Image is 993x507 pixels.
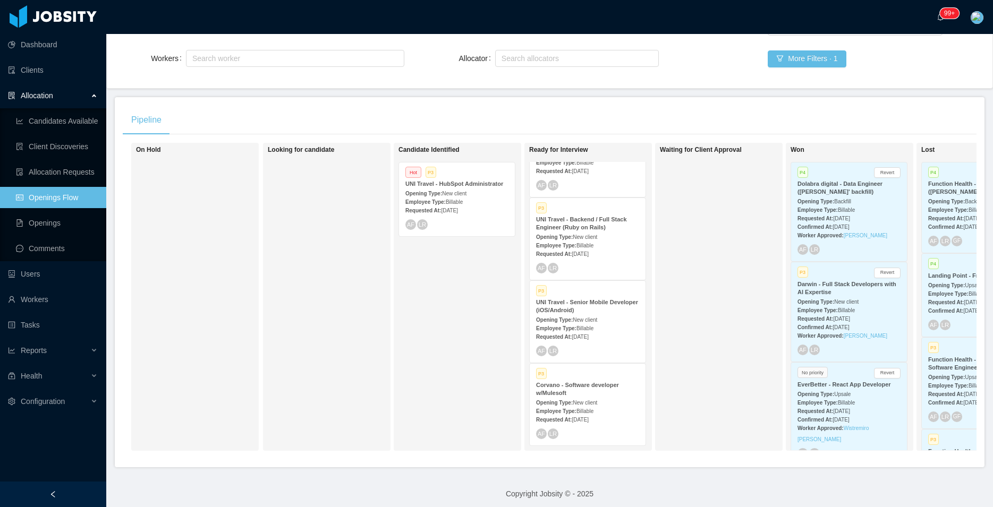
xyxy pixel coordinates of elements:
[536,299,638,313] strong: UNI Travel - Senior Mobile Developer (iOS/Android)
[16,212,98,234] a: icon: file-textOpenings
[940,8,959,19] sup: 1047
[971,11,983,24] img: 652c1980-6723-11eb-a63f-bd2498db2a24_65fc71909918b.png
[797,417,833,423] strong: Confirmed At:
[834,199,851,204] span: Backfill
[660,146,809,154] h1: Waiting for Client Approval
[834,299,859,305] span: New client
[797,199,834,204] strong: Opening Type:
[797,425,844,431] strong: Worker Approved:
[928,391,964,397] strong: Requested At:
[405,167,421,178] span: Hot
[536,400,573,406] strong: Opening Type:
[844,233,887,238] a: [PERSON_NAME]
[833,408,850,414] span: [DATE]
[964,299,980,305] span: [DATE]
[572,251,588,257] span: [DATE]
[16,136,98,157] a: icon: file-searchClient Discoveries
[928,374,965,380] strong: Opening Type:
[21,372,42,380] span: Health
[441,208,457,213] span: [DATE]
[536,382,619,396] strong: Corvano - Software developer w/Mulesoft
[549,264,557,271] span: LR
[928,167,939,178] span: P4
[838,307,855,313] span: Billable
[8,34,98,55] a: icon: pie-chartDashboard
[937,13,944,21] i: icon: bell
[928,342,939,353] span: P3
[797,391,834,397] strong: Opening Type:
[811,246,819,253] span: LR
[398,146,547,154] h1: Candidate Identified
[419,221,427,228] span: LR
[797,281,896,295] strong: Darwin - Full Stack Developers with AI Expertise
[797,299,834,305] strong: Opening Type:
[536,251,572,257] strong: Requested At:
[969,207,986,213] span: Billable
[16,161,98,183] a: icon: file-doneAllocation Requests
[151,54,186,63] label: Workers
[964,216,980,221] span: [DATE]
[536,408,576,414] strong: Employee Type:
[874,368,901,379] button: Revert
[833,324,849,330] span: [DATE]
[797,224,833,230] strong: Confirmed At:
[965,374,981,380] span: Upsale
[874,167,901,178] button: Revert
[797,408,833,414] strong: Requested At:
[21,397,65,406] span: Configuration
[536,168,572,174] strong: Requested At:
[965,282,981,288] span: Upsale
[941,238,949,245] span: LR
[189,52,195,65] input: Workers
[928,291,969,297] strong: Employee Type:
[833,316,850,322] span: [DATE]
[536,325,576,331] strong: Employee Type:
[941,413,949,420] span: LR
[838,207,855,213] span: Billable
[8,314,98,336] a: icon: profileTasks
[405,199,446,205] strong: Employee Type:
[16,187,98,208] a: icon: idcardOpenings Flow
[576,408,593,414] span: Billable
[941,322,949,329] span: LR
[874,268,901,278] button: Revert
[811,450,819,457] span: LR
[407,221,414,228] span: AF
[502,53,648,64] div: Search allocators
[969,291,986,297] span: Billable
[8,263,98,285] a: icon: robotUsers
[538,265,545,271] span: AF
[538,348,545,354] span: AF
[446,199,463,205] span: Billable
[838,400,855,406] span: Billable
[572,334,588,340] span: [DATE]
[576,243,593,248] span: Billable
[963,400,980,406] span: [DATE]
[928,400,963,406] strong: Confirmed At:
[964,391,980,397] span: [DATE]
[21,91,53,100] span: Allocation
[192,53,388,64] div: Search worker
[928,308,963,314] strong: Confirmed At:
[928,207,969,213] strong: Employee Type:
[16,238,98,259] a: icon: messageComments
[797,207,838,213] strong: Employee Type:
[797,233,844,238] strong: Worker Approved:
[8,398,15,405] i: icon: setting
[268,146,417,154] h1: Looking for candidate
[799,246,807,253] span: AF
[797,216,833,221] strong: Requested At:
[928,383,969,389] strong: Employee Type:
[8,347,15,354] i: icon: line-chart
[797,400,838,406] strong: Employee Type:
[459,54,495,63] label: Allocator
[953,238,961,244] span: GF
[442,191,466,196] span: New client
[405,181,503,187] strong: UNI Travel - HubSpot Administrator
[549,430,557,437] span: LR
[928,282,965,288] strong: Opening Type:
[797,425,869,442] a: Wistremiro [PERSON_NAME]
[573,400,597,406] span: New client
[8,289,98,310] a: icon: userWorkers
[833,417,849,423] span: [DATE]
